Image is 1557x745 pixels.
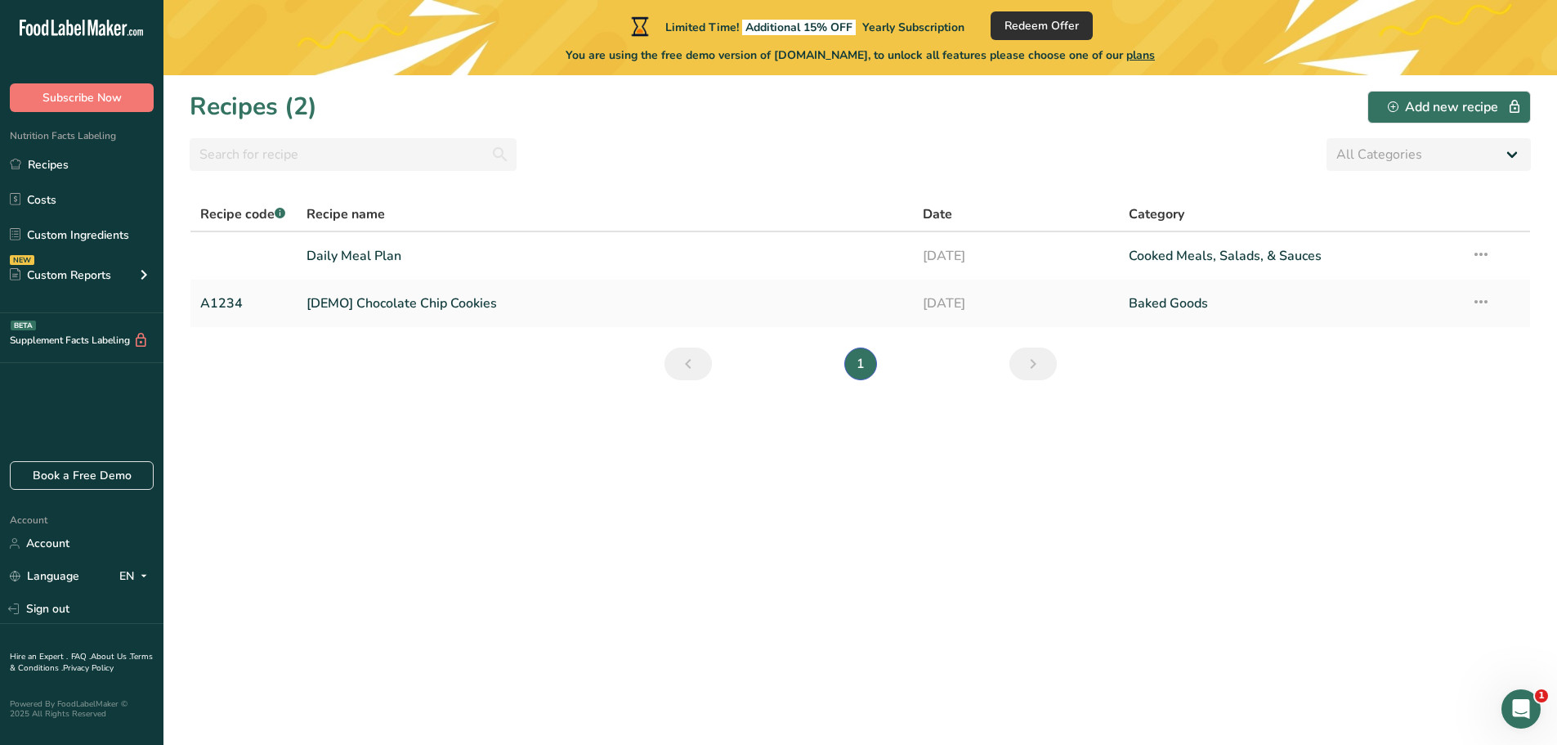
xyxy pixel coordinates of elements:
span: plans [1126,47,1155,63]
a: Hire an Expert . [10,651,68,662]
input: Search for recipe [190,138,517,171]
span: Yearly Subscription [862,20,964,35]
div: NEW [10,255,34,265]
button: Add new recipe [1367,91,1531,123]
span: Date [923,204,952,224]
a: Language [10,562,79,590]
button: Subscribe Now [10,83,154,112]
a: Daily Meal Plan [306,239,904,273]
div: Powered By FoodLabelMaker © 2025 All Rights Reserved [10,699,154,719]
span: Category [1129,204,1184,224]
a: A1234 [200,286,287,321]
a: [DATE] [923,239,1109,273]
button: Redeem Offer [991,11,1093,40]
span: Redeem Offer [1004,17,1079,34]
a: Baked Goods [1129,286,1452,321]
span: 1 [1535,689,1548,702]
iframe: Intercom live chat [1501,689,1541,729]
div: Custom Reports [10,267,111,284]
span: Recipe code [200,205,285,223]
a: [DEMO] Chocolate Chip Cookies [306,286,904,321]
span: Additional 15% OFF [742,20,856,35]
div: BETA [11,321,36,330]
a: Cooked Meals, Salads, & Sauces [1129,239,1452,273]
span: Subscribe Now [43,89,122,106]
a: Previous page [664,348,712,380]
a: Book a Free Demo [10,461,154,490]
a: Privacy Policy [63,662,114,674]
div: Add new recipe [1388,97,1510,117]
a: FAQ . [71,651,91,662]
a: [DATE] [923,286,1109,321]
a: Terms & Conditions . [10,651,153,674]
span: Recipe name [306,204,385,224]
a: Next page [1009,348,1057,380]
div: EN [119,567,154,586]
span: You are using the free demo version of [DOMAIN_NAME], to unlock all features please choose one of... [566,47,1155,64]
div: Limited Time! [628,16,964,36]
h1: Recipes (2) [190,88,317,125]
a: About Us . [91,651,130,662]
